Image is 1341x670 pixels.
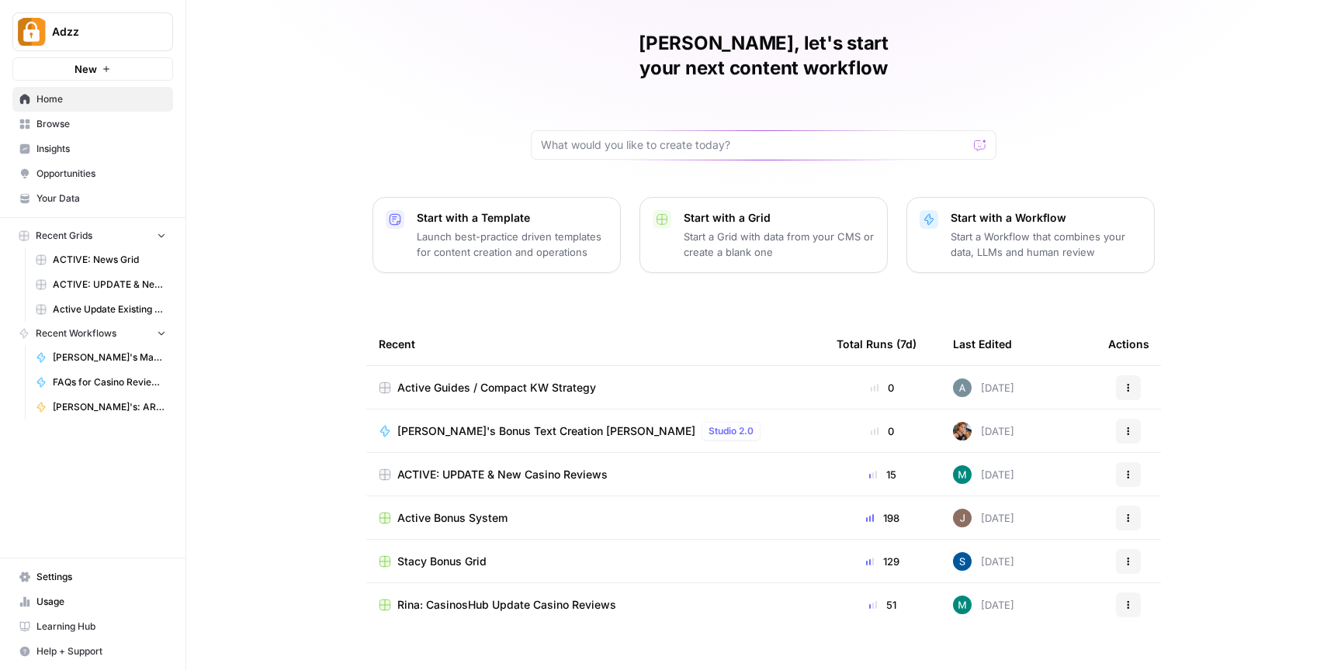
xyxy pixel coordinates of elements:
[953,422,972,440] img: nwfydx8388vtdjnj28izaazbsiv8
[52,24,146,40] span: Adzz
[12,322,173,345] button: Recent Workflows
[837,597,928,613] div: 51
[906,197,1155,273] button: Start with a WorkflowStart a Workflow that combines your data, LLMs and human review
[36,229,92,243] span: Recent Grids
[372,197,621,273] button: Start with a TemplateLaunch best-practice driven templates for content creation and operations
[12,87,173,112] a: Home
[53,400,166,414] span: [PERSON_NAME]'s: ARABIC Casino Review
[953,422,1014,440] div: [DATE]
[953,596,1014,614] div: [DATE]
[12,565,173,589] a: Settings
[837,467,928,482] div: 15
[29,297,173,322] a: Active Update Existing Post
[36,167,166,181] span: Opportunities
[953,552,972,571] img: v57kel29kunc1ymryyci9cunv9zd
[837,554,928,569] div: 129
[379,467,812,482] a: ACTIVE: UPDATE & New Casino Reviews
[837,510,928,526] div: 198
[417,210,608,226] p: Start with a Template
[953,378,972,397] img: spdl5mgdtlnfuebrp5d83uw92e8p
[18,18,46,46] img: Adzz Logo
[397,423,695,439] span: [PERSON_NAME]'s Bonus Text Creation [PERSON_NAME]
[12,614,173,639] a: Learning Hub
[1108,323,1149,365] div: Actions
[12,12,173,51] button: Workspace: Adzz
[397,467,608,482] span: ACTIVE: UPDATE & New Casino Reviews
[951,229,1142,260] p: Start a Workflow that combines your data, LLMs and human review
[36,570,166,584] span: Settings
[12,136,173,161] a: Insights
[12,589,173,614] a: Usage
[397,510,508,526] span: Active Bonus System
[953,509,972,527] img: qk6vosqy2sb4ovvtvs3gguwethpi
[417,229,608,260] p: Launch best-practice driven templates for content creation and operations
[29,370,173,395] a: FAQs for Casino Review Arabic
[36,117,166,131] span: Browse
[53,302,166,316] span: Active Update Existing Post
[36,142,166,156] span: Insights
[29,272,173,297] a: ACTIVE: UPDATE & New Casino Reviews
[953,465,1014,484] div: [DATE]
[53,351,166,364] span: [PERSON_NAME]'s Master: Arabic Casino Reviews
[531,31,996,81] h1: [PERSON_NAME], let's start your next content workflow
[379,597,812,613] a: Rina: CasinosHub Update Casino Reviews
[53,253,166,267] span: ACTIVE: News Grid
[953,552,1014,571] div: [DATE]
[12,224,173,247] button: Recent Grids
[379,510,812,526] a: Active Bonus System
[36,326,116,340] span: Recent Workflows
[953,465,972,484] img: slv4rmlya7xgt16jt05r5wgtlzht
[379,554,812,569] a: Stacy Bonus Grid
[951,210,1142,226] p: Start with a Workflow
[379,323,812,365] div: Recent
[639,197,888,273] button: Start with a GridStart a Grid with data from your CMS or create a blank one
[837,323,917,365] div: Total Runs (7d)
[53,278,166,292] span: ACTIVE: UPDATE & New Casino Reviews
[29,345,173,370] a: [PERSON_NAME]'s Master: Arabic Casino Reviews
[36,192,166,205] span: Your Data
[837,380,928,395] div: 0
[12,57,173,81] button: New
[684,210,875,226] p: Start with a Grid
[12,186,173,211] a: Your Data
[36,595,166,609] span: Usage
[379,422,812,440] a: [PERSON_NAME]'s Bonus Text Creation [PERSON_NAME]Studio 2.0
[709,424,754,438] span: Studio 2.0
[953,323,1012,365] div: Last Edited
[36,644,166,658] span: Help + Support
[397,554,487,569] span: Stacy Bonus Grid
[684,229,875,260] p: Start a Grid with data from your CMS or create a blank one
[12,161,173,186] a: Opportunities
[29,395,173,420] a: [PERSON_NAME]'s: ARABIC Casino Review
[36,620,166,634] span: Learning Hub
[953,378,1014,397] div: [DATE]
[379,380,812,395] a: Active Guides / Compact KW Strategy
[12,639,173,664] button: Help + Support
[837,423,928,439] div: 0
[36,92,166,106] span: Home
[541,137,968,153] input: What would you like to create today?
[953,509,1014,527] div: [DATE]
[74,61,97,77] span: New
[397,380,596,395] span: Active Guides / Compact KW Strategy
[12,112,173,136] a: Browse
[953,596,972,614] img: slv4rmlya7xgt16jt05r5wgtlzht
[397,597,616,613] span: Rina: CasinosHub Update Casino Reviews
[29,247,173,272] a: ACTIVE: News Grid
[53,375,166,389] span: FAQs for Casino Review Arabic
